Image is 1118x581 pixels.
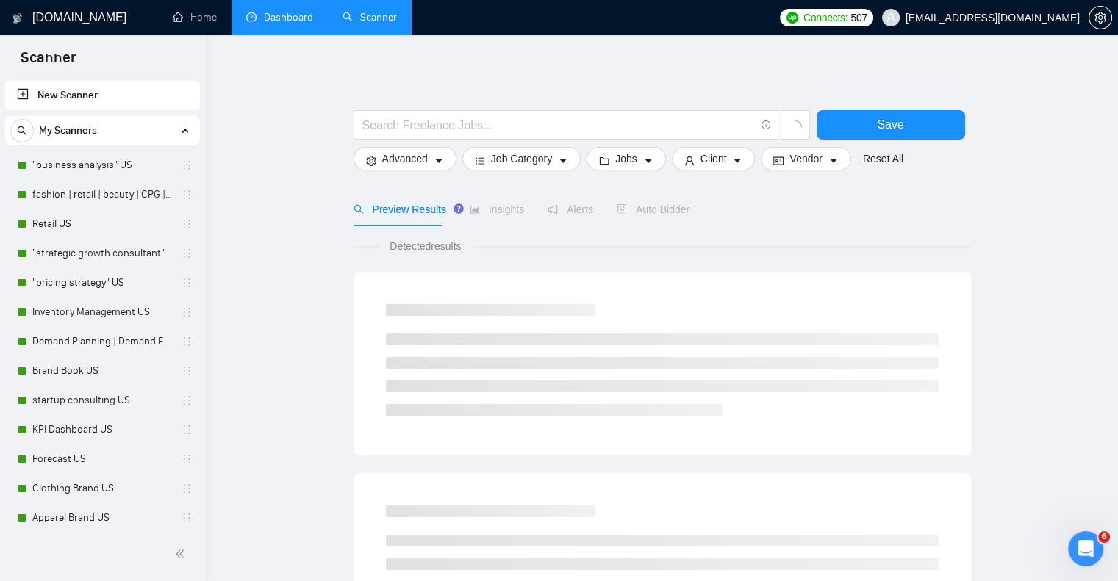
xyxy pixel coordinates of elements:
[32,356,172,386] a: Brand Book US
[32,386,172,415] a: startup consulting US
[379,238,471,254] span: Detected results
[181,159,193,171] span: holder
[803,10,848,26] span: Connects:
[343,11,397,24] a: searchScanner
[362,116,755,134] input: Search Freelance Jobs...
[32,474,172,503] a: Clothing Brand US
[599,155,609,166] span: folder
[863,151,903,167] a: Reset All
[615,151,637,167] span: Jobs
[886,12,896,23] span: user
[181,248,193,259] span: holder
[762,120,771,130] span: info-circle
[366,155,376,166] span: setting
[181,453,193,465] span: holder
[462,147,581,170] button: barsJob Categorycaret-down
[817,110,965,140] button: Save
[181,189,193,201] span: holder
[181,394,193,406] span: holder
[1089,6,1112,29] button: setting
[700,151,727,167] span: Client
[181,336,193,347] span: holder
[786,12,798,24] img: upwork-logo.png
[354,203,446,215] span: Preview Results
[354,204,364,214] span: search
[11,126,33,136] span: search
[789,120,802,134] span: loading
[475,155,485,166] span: bars
[434,155,444,166] span: caret-down
[175,546,190,561] span: double-left
[12,7,23,30] img: logo
[17,81,188,110] a: New Scanner
[470,204,480,214] span: area-chart
[32,415,172,444] a: KPI Dashboard US
[877,115,903,134] span: Save
[789,151,822,167] span: Vendor
[382,151,428,167] span: Advanced
[5,81,200,110] li: New Scanner
[548,204,558,214] span: notification
[32,444,172,474] a: Forecast US
[732,155,742,166] span: caret-down
[32,503,172,533] a: Apparel Brand US
[9,47,87,78] span: Scanner
[617,203,689,215] span: Auto Bidder
[354,147,456,170] button: settingAdvancedcaret-down
[1068,531,1103,566] iframe: Intercom live chat
[173,11,217,24] a: homeHome
[1098,531,1110,543] span: 6
[181,424,193,436] span: holder
[32,239,172,268] a: "strategic growth consultant"| "business strategy"| "retail strategy"| "fractional COO"| "busines...
[246,11,313,24] a: dashboardDashboard
[181,306,193,318] span: holder
[181,277,193,289] span: holder
[587,147,666,170] button: folderJobscaret-down
[181,512,193,524] span: holder
[558,155,568,166] span: caret-down
[32,268,172,297] a: "pricing strategy" US
[32,209,172,239] a: Retail US
[10,119,34,142] button: search
[672,147,756,170] button: userClientcaret-down
[181,483,193,494] span: holder
[761,147,850,170] button: idcardVendorcaret-down
[773,155,784,166] span: idcard
[32,180,172,209] a: fashion | retail | beauty | CPG | "consumer goods" US
[643,155,653,166] span: caret-down
[32,151,172,180] a: "business analysis" US
[39,116,97,145] span: My Scanners
[491,151,552,167] span: Job Category
[850,10,867,26] span: 507
[181,218,193,230] span: holder
[684,155,695,166] span: user
[1089,12,1112,24] a: setting
[32,297,172,327] a: Inventory Management US
[828,155,839,166] span: caret-down
[548,203,593,215] span: Alerts
[1089,12,1111,24] span: setting
[617,204,627,214] span: robot
[181,365,193,377] span: holder
[32,327,172,356] a: Demand Planning | Demand Forecasting US
[452,202,465,215] div: Tooltip anchor
[470,203,524,215] span: Insights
